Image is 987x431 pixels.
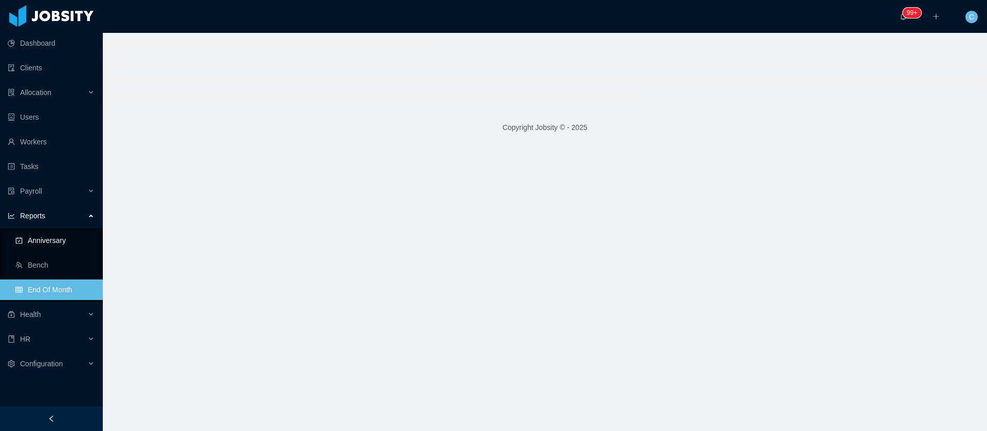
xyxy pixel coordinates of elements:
a: icon: profileTasks [8,156,95,177]
i: icon: solution [8,89,15,96]
a: icon: pie-chartDashboard [8,33,95,53]
a: icon: teamBench [15,255,95,275]
i: icon: plus [933,13,940,20]
i: icon: bell [900,13,907,20]
span: Payroll [20,187,42,195]
span: C [969,11,974,23]
span: HR [20,335,30,343]
a: icon: robotUsers [8,107,95,127]
a: icon: auditClients [8,58,95,78]
a: icon: tableEnd Of Month [15,279,95,300]
i: icon: book [8,335,15,343]
i: icon: line-chart [8,212,15,219]
i: icon: medicine-box [8,311,15,318]
a: icon: userWorkers [8,132,95,152]
span: Configuration [20,360,63,368]
span: Reports [20,212,45,220]
i: icon: setting [8,360,15,367]
footer: Copyright Jobsity © - 2025 [103,110,987,145]
span: Health [20,310,41,318]
span: Allocation [20,88,51,97]
sup: 201 [903,8,921,18]
i: icon: file-protect [8,188,15,195]
a: icon: carry-outAnniversary [15,230,95,251]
